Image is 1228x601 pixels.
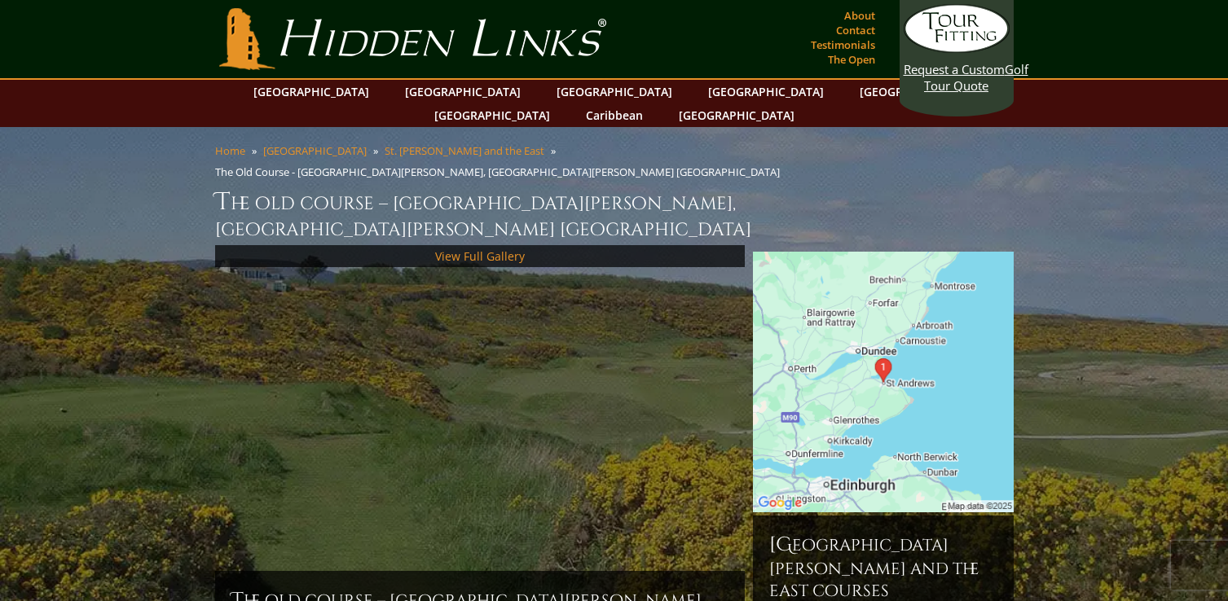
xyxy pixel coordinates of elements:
[215,186,1014,242] h1: The Old Course – [GEOGRAPHIC_DATA][PERSON_NAME], [GEOGRAPHIC_DATA][PERSON_NAME] [GEOGRAPHIC_DATA]
[435,248,525,264] a: View Full Gallery
[832,19,879,42] a: Contact
[671,103,803,127] a: [GEOGRAPHIC_DATA]
[852,80,984,103] a: [GEOGRAPHIC_DATA]
[753,252,1014,512] img: Google Map of St Andrews Links, St Andrews, United Kingdom
[263,143,367,158] a: [GEOGRAPHIC_DATA]
[904,4,1010,94] a: Request a CustomGolf Tour Quote
[397,80,529,103] a: [GEOGRAPHIC_DATA]
[578,103,651,127] a: Caribbean
[385,143,544,158] a: St. [PERSON_NAME] and the East
[824,48,879,71] a: The Open
[215,143,245,158] a: Home
[548,80,680,103] a: [GEOGRAPHIC_DATA]
[840,4,879,27] a: About
[245,80,377,103] a: [GEOGRAPHIC_DATA]
[807,33,879,56] a: Testimonials
[700,80,832,103] a: [GEOGRAPHIC_DATA]
[426,103,558,127] a: [GEOGRAPHIC_DATA]
[904,61,1005,77] span: Request a Custom
[215,165,786,179] li: The Old Course - [GEOGRAPHIC_DATA][PERSON_NAME], [GEOGRAPHIC_DATA][PERSON_NAME] [GEOGRAPHIC_DATA]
